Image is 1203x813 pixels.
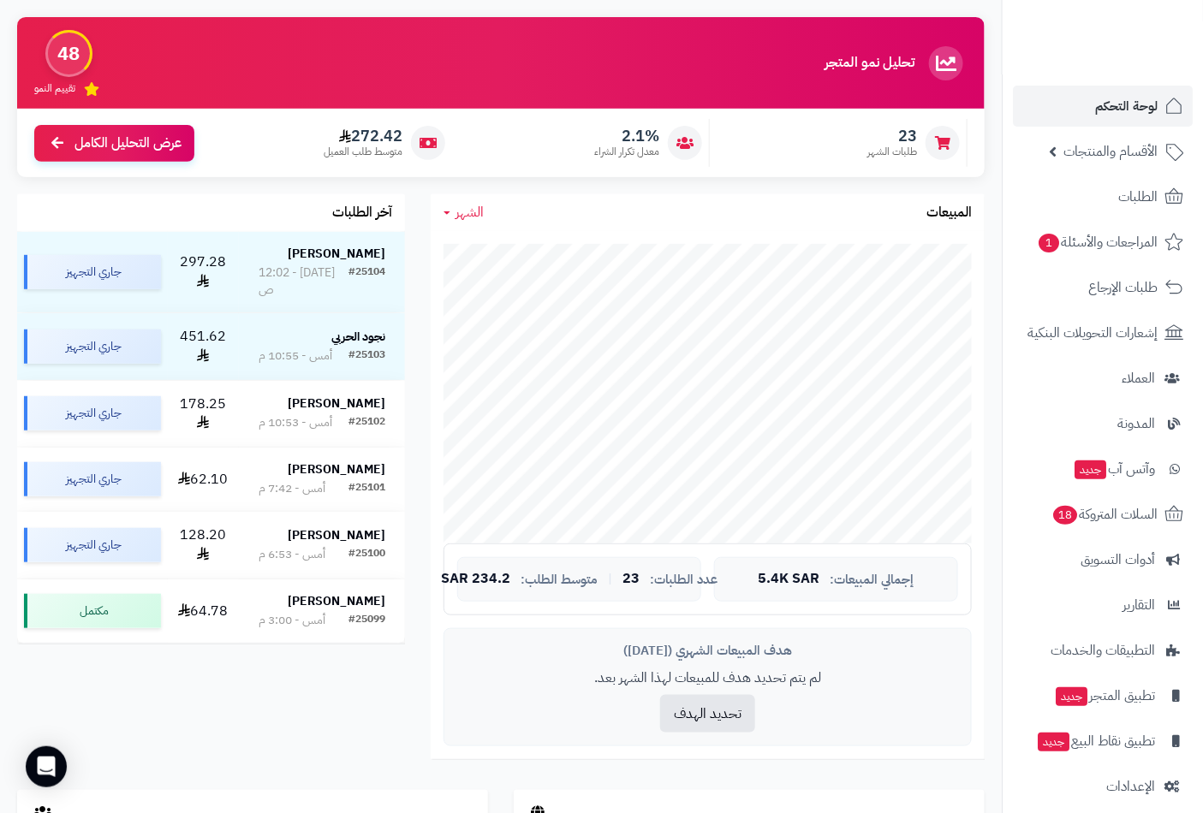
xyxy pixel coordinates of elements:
[1063,139,1158,163] span: الأقسام والمنتجات
[1013,585,1193,626] a: التقارير
[288,245,385,263] strong: [PERSON_NAME]
[348,414,385,431] div: #25102
[168,313,239,380] td: 451.62
[456,202,484,223] span: الشهر
[24,462,161,496] div: جاري التجهيز
[457,642,958,660] div: هدف المبيعات الشهري ([DATE])
[259,264,349,299] div: [DATE] - 12:02 ص
[867,145,917,159] span: طلبات الشهر
[288,526,385,544] strong: [PERSON_NAME]
[1075,460,1106,479] span: جديد
[660,695,755,733] button: تحديد الهدف
[348,480,385,497] div: #25101
[1051,638,1155,662] span: التطبيقات والخدمات
[1051,502,1158,526] span: السلات المتروكة
[34,81,75,96] span: تقييم النمو
[332,205,392,221] h3: آخر الطلبات
[324,145,402,159] span: متوسط طلب العميل
[1013,312,1193,353] a: إشعارات التحويلات البنكية
[331,328,385,346] strong: نجود الحربي
[24,528,161,562] div: جاري التجهيز
[74,134,182,153] span: عرض التحليل الكامل
[24,255,161,289] div: جاري التجهيز
[1013,675,1193,716] a: تطبيق المتجرجديد
[650,573,718,587] span: عدد الطلبات:
[1037,230,1158,254] span: المراجعات والأسئلة
[1013,448,1193,490] a: وآتس آبجديد
[1013,721,1193,762] a: تطبيق نقاط البيعجديد
[1013,222,1193,263] a: المراجعات والأسئلة1
[1117,412,1155,436] span: المدونة
[24,594,161,628] div: مكتمل
[348,264,385,299] div: #25104
[348,612,385,629] div: #25099
[1056,687,1087,706] span: جديد
[1036,729,1155,753] span: تطبيق نقاط البيع
[288,460,385,478] strong: [PERSON_NAME]
[441,572,510,587] span: 234.2 SAR
[1013,766,1193,807] a: الإعدادات
[1087,33,1187,69] img: logo-2.png
[1027,321,1158,345] span: إشعارات التحويلات البنكية
[168,579,239,643] td: 64.78
[259,480,325,497] div: أمس - 7:42 م
[1118,185,1158,209] span: الطلبات
[1073,457,1155,481] span: وآتس آب
[259,347,332,365] div: أمس - 10:55 م
[1013,494,1193,535] a: السلات المتروكة18
[168,448,239,511] td: 62.10
[24,396,161,430] div: جاري التجهيز
[324,127,402,145] span: 272.42
[168,512,239,579] td: 128.20
[1123,593,1155,617] span: التقارير
[348,347,385,365] div: #25103
[34,125,194,162] a: عرض التحليل الكامل
[1088,276,1158,300] span: طلبات الإرجاع
[444,203,484,223] a: الشهر
[521,573,598,587] span: متوسط الطلب:
[168,381,239,448] td: 178.25
[457,668,958,688] p: لم يتم تحديد هدف للمبيعات لهذا الشهر بعد.
[1013,630,1193,671] a: التطبيقات والخدمات
[1095,94,1158,118] span: لوحة التحكم
[594,145,659,159] span: معدل تكرار الشراء
[759,572,820,587] span: 5.4K SAR
[867,127,917,145] span: 23
[259,612,325,629] div: أمس - 3:00 م
[1122,366,1155,390] span: العملاء
[1052,505,1077,525] span: 18
[622,572,640,587] span: 23
[825,56,914,71] h3: تحليل نمو المتجر
[1013,267,1193,308] a: طلبات الإرجاع
[1054,684,1155,708] span: تطبيق المتجر
[1038,233,1059,252] span: 1
[1013,539,1193,580] a: أدوات التسويق
[168,232,239,312] td: 297.28
[288,592,385,610] strong: [PERSON_NAME]
[1013,358,1193,399] a: العملاء
[348,546,385,563] div: #25100
[288,395,385,412] strong: [PERSON_NAME]
[1013,403,1193,444] a: المدونة
[594,127,659,145] span: 2.1%
[259,414,332,431] div: أمس - 10:53 م
[1081,548,1155,572] span: أدوات التسويق
[1013,86,1193,127] a: لوحة التحكم
[608,573,612,585] span: |
[26,746,67,787] div: Open Intercom Messenger
[1038,733,1069,751] span: جديد
[926,205,972,221] h3: المبيعات
[1013,176,1193,217] a: الطلبات
[1106,774,1155,798] span: الإعدادات
[24,329,161,364] div: جاري التجهيز
[831,573,914,587] span: إجمالي المبيعات:
[259,546,325,563] div: أمس - 6:53 م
